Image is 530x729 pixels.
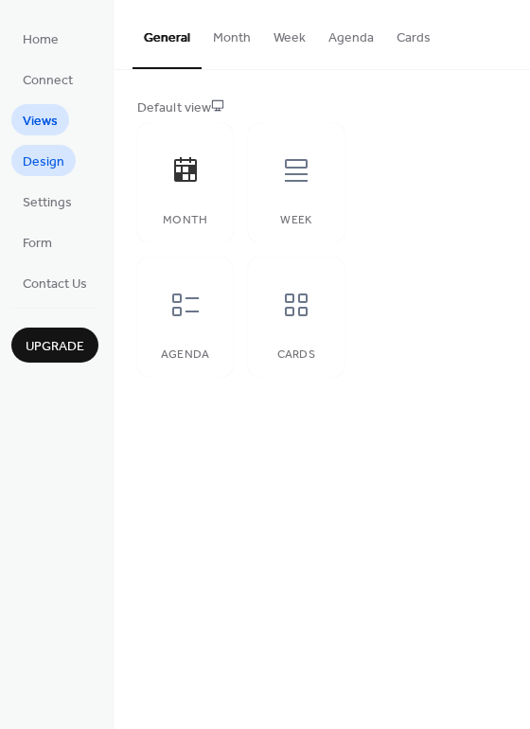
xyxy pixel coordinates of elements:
div: Week [267,214,325,227]
span: Contact Us [23,275,87,294]
a: Form [11,226,63,258]
span: Connect [23,71,73,91]
span: Upgrade [26,337,84,357]
button: Upgrade [11,328,98,363]
span: Form [23,234,52,254]
div: Cards [267,348,325,362]
a: Settings [11,186,83,217]
a: Home [11,23,70,54]
a: Views [11,104,69,135]
span: Settings [23,193,72,213]
span: Home [23,30,59,50]
div: Agenda [156,348,214,362]
a: Contact Us [11,267,98,298]
a: Design [11,145,76,176]
span: Design [23,152,64,172]
div: Month [156,214,214,227]
span: Views [23,112,58,132]
div: Default view [137,98,503,118]
a: Connect [11,63,84,95]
